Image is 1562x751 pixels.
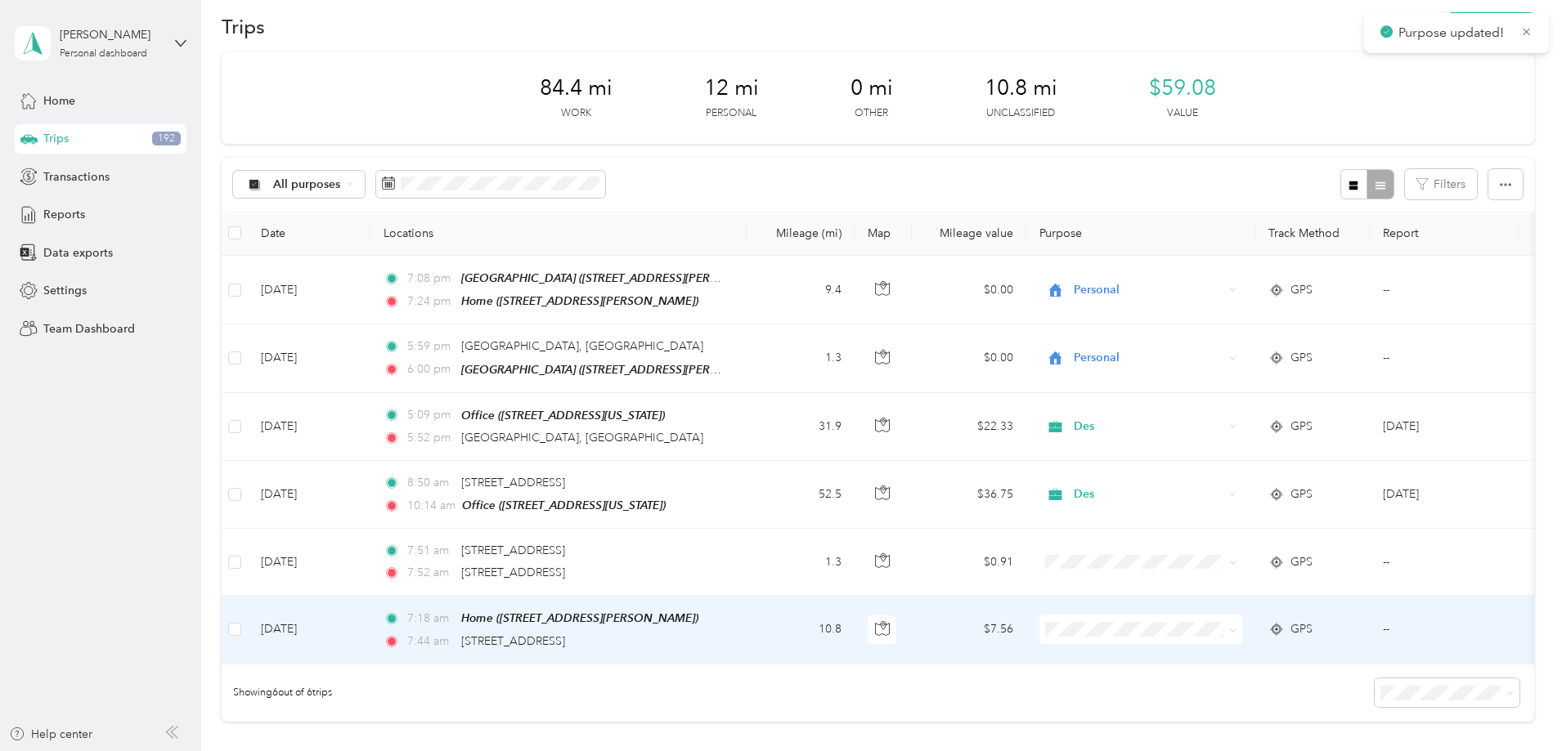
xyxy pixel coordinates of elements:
[1370,324,1519,392] td: --
[222,18,265,35] h1: Trips
[43,320,135,338] span: Team Dashboard
[461,565,565,579] span: [STREET_ADDRESS]
[248,393,370,461] td: [DATE]
[912,529,1026,596] td: $0.91
[1405,169,1477,199] button: Filters
[855,211,912,256] th: Map
[248,529,370,596] td: [DATE]
[407,338,454,355] span: 5:59 pm
[1370,211,1519,256] th: Report
[1370,256,1519,324] td: --
[461,294,698,307] span: Home ([STREET_ADDRESS][PERSON_NAME])
[747,461,855,529] td: 52.5
[1290,620,1313,638] span: GPS
[461,271,781,285] span: [GEOGRAPHIC_DATA] ([STREET_ADDRESS][PERSON_NAME])
[407,610,454,628] span: 7:18 am
[1290,349,1313,367] span: GPS
[912,211,1026,256] th: Mileage value
[1370,393,1519,461] td: Sep 2025
[1370,596,1519,664] td: --
[1398,23,1508,43] p: Purpose updated!
[1290,281,1313,299] span: GPS
[407,474,454,492] span: 8:50 am
[747,596,855,664] td: 10.8
[985,75,1057,101] span: 10.8 mi
[1290,553,1313,571] span: GPS
[462,498,666,512] span: Office ([STREET_ADDRESS][US_STATE])
[407,633,454,650] span: 7:44 am
[248,596,370,664] td: [DATE]
[855,106,888,121] p: Other
[222,686,332,700] span: Showing 6 out of 6 trips
[540,75,613,101] span: 84.4 mi
[461,634,565,648] span: [STREET_ADDRESS]
[43,92,75,110] span: Home
[1074,485,1223,503] span: Des
[407,293,454,311] span: 7:24 pm
[461,611,698,624] span: Home ([STREET_ADDRESS][PERSON_NAME])
[152,132,181,146] span: 192
[407,497,456,515] span: 10:14 am
[370,211,747,256] th: Locations
[706,106,756,121] p: Personal
[461,339,703,353] span: [GEOGRAPHIC_DATA], [GEOGRAPHIC_DATA]
[747,324,855,392] td: 1.3
[912,393,1026,461] td: $22.33
[1074,349,1223,367] span: Personal
[1255,211,1370,256] th: Track Method
[704,75,759,101] span: 12 mi
[461,409,665,422] span: Office ([STREET_ADDRESS][US_STATE])
[1370,461,1519,529] td: Sep 2025
[248,256,370,324] td: [DATE]
[248,324,370,392] td: [DATE]
[60,26,162,43] div: [PERSON_NAME]
[407,429,454,447] span: 5:52 pm
[407,270,454,288] span: 7:08 pm
[1448,12,1534,41] button: New trip
[1470,659,1562,751] iframe: Everlance-gr Chat Button Frame
[747,529,855,596] td: 1.3
[43,244,113,262] span: Data exports
[1026,211,1255,256] th: Purpose
[407,564,454,582] span: 7:52 am
[1290,485,1313,503] span: GPS
[461,363,781,377] span: [GEOGRAPHIC_DATA] ([STREET_ADDRESS][PERSON_NAME])
[1074,281,1223,299] span: Personal
[461,476,565,489] span: [STREET_ADDRESS]
[1290,418,1313,436] span: GPS
[407,406,454,424] span: 5:09 pm
[248,461,370,529] td: [DATE]
[912,256,1026,324] td: $0.00
[747,211,855,256] th: Mileage (mi)
[9,726,92,743] button: Help center
[461,431,703,445] span: [GEOGRAPHIC_DATA], [GEOGRAPHIC_DATA]
[273,179,341,190] span: All purposes
[1370,529,1519,596] td: --
[912,596,1026,664] td: $7.56
[912,324,1026,392] td: $0.00
[986,106,1055,121] p: Unclassified
[60,49,147,59] div: Personal dashboard
[407,542,454,560] span: 7:51 am
[747,393,855,461] td: 31.9
[407,360,454,378] span: 6:00 pm
[43,206,85,223] span: Reports
[248,211,370,256] th: Date
[43,168,110,186] span: Transactions
[1167,106,1198,121] p: Value
[561,106,591,121] p: Work
[43,282,87,299] span: Settings
[912,461,1026,529] td: $36.75
[1149,75,1216,101] span: $59.08
[43,130,69,147] span: Trips
[461,543,565,557] span: [STREET_ADDRESS]
[851,75,893,101] span: 0 mi
[1074,418,1223,436] span: Des
[747,256,855,324] td: 9.4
